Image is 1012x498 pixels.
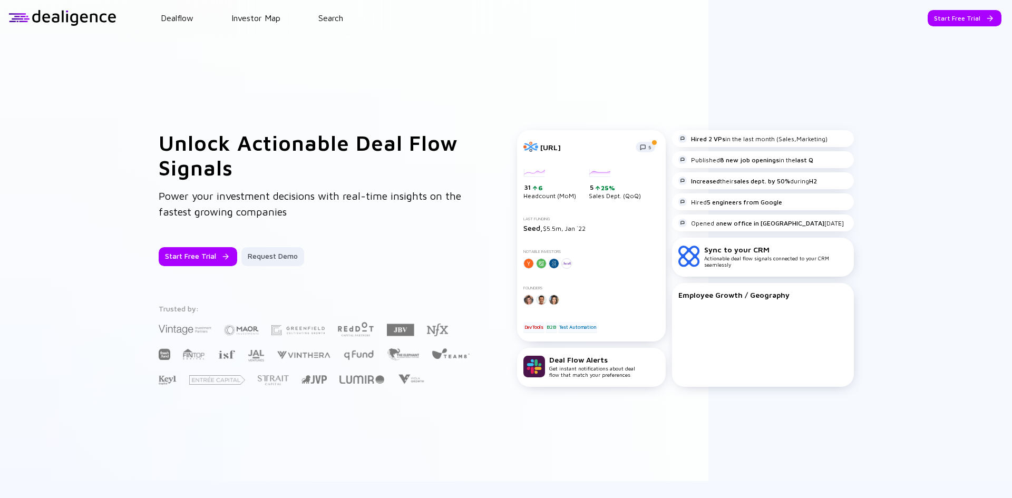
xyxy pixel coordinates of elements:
[189,375,245,385] img: Entrée Capital
[159,324,211,336] img: Vintage Investment Partners
[704,245,848,268] div: Actionable deal flow signals connected to your CRM seamlessly
[318,13,343,23] a: Search
[590,183,641,192] div: 5
[159,304,472,313] div: Trusted by:
[928,10,1001,26] button: Start Free Trial
[159,190,461,218] span: Power your investment decisions with real-time insights on the fastest growing companies
[427,324,448,336] img: NFX
[339,375,384,384] img: Lumir Ventures
[224,321,259,339] img: Maor Investments
[523,322,544,333] div: DevTools
[678,198,782,206] div: Hired
[523,223,543,232] span: Seed,
[161,13,193,23] a: Dealflow
[387,323,414,337] img: JBV Capital
[678,177,817,185] div: their during
[719,219,824,227] strong: new office in [GEOGRAPHIC_DATA]
[387,348,419,360] img: The Elephant
[678,219,844,227] div: Opened a [DATE]
[523,286,659,290] div: Founders
[540,143,629,152] div: [URL]
[704,245,848,254] div: Sync to your CRM
[218,349,235,359] img: Israel Secondary Fund
[524,183,576,192] div: 31
[277,350,330,360] img: Vinthera
[248,350,264,362] img: JAL Ventures
[691,135,725,143] strong: Hired 2 VPs
[183,348,205,360] img: FINTOP Capital
[523,169,576,200] div: Headcount (MoM)
[734,177,790,185] strong: sales dept. by 50%
[678,155,813,164] div: Published in the
[397,374,425,384] img: Viola Growth
[600,184,615,192] div: 25%
[241,247,304,266] button: Request Demo
[258,375,289,385] img: Strait Capital
[589,169,641,200] div: Sales Dept. (QoQ)
[546,322,557,333] div: B2B
[691,177,720,185] strong: Increased
[523,217,659,221] div: Last Funding
[523,223,659,232] div: $5.5m, Jan `22
[809,177,817,185] strong: H2
[523,249,659,254] div: Notable Investors
[678,290,848,299] div: Employee Growth / Geography
[549,355,635,378] div: Get instant notifications about deal flow that match your preferences
[231,13,280,23] a: Investor Map
[678,134,828,143] div: in the last month (Sales,Marketing)
[558,322,597,333] div: Test Automation
[720,156,779,164] strong: 8 new job openings
[343,348,374,361] img: Q Fund
[707,198,782,206] strong: 5 engineers from Google
[159,247,237,266] button: Start Free Trial
[432,348,470,359] img: Team8
[271,325,325,335] img: Greenfield Partners
[537,184,543,192] div: 6
[159,375,177,385] img: Key1 Capital
[549,355,635,364] div: Deal Flow Alerts
[795,156,813,164] strong: last Q
[337,320,374,337] img: Red Dot Capital Partners
[301,375,327,384] img: Jerusalem Venture Partners
[159,130,475,180] h1: Unlock Actionable Deal Flow Signals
